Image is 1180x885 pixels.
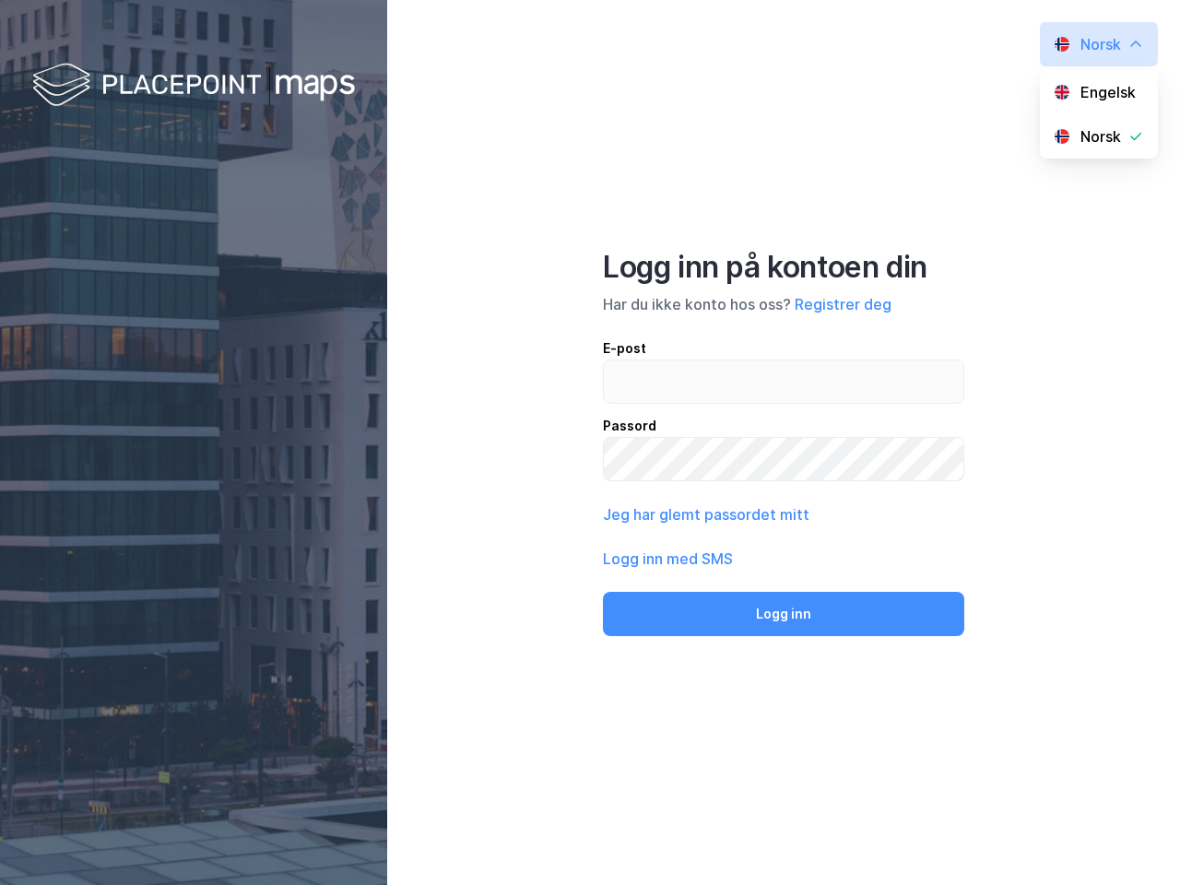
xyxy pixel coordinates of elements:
[1080,33,1121,55] div: Norsk
[603,503,809,525] button: Jeg har glemt passordet mitt
[603,293,964,315] div: Har du ikke konto hos oss?
[603,249,964,286] div: Logg inn på kontoen din
[795,293,891,315] button: Registrer deg
[1080,125,1121,147] div: Norsk
[603,548,733,570] button: Logg inn med SMS
[603,592,964,636] button: Logg inn
[1088,796,1180,885] iframe: Chat Widget
[603,415,964,437] div: Passord
[1080,81,1136,103] div: Engelsk
[603,337,964,360] div: E-post
[32,59,355,113] img: logo-white.f07954bde2210d2a523dddb988cd2aa7.svg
